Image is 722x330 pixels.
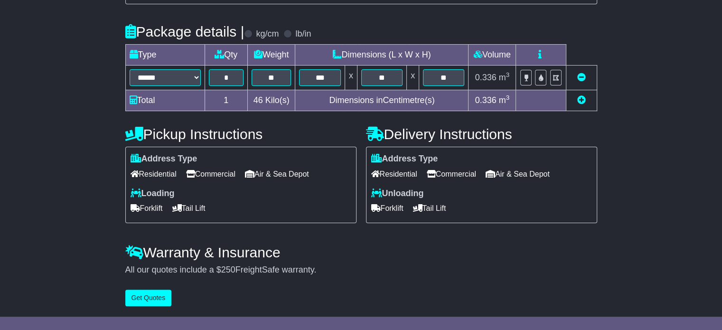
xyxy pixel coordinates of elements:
td: x [345,66,357,90]
td: Weight [247,45,295,66]
a: Remove this item [577,73,586,82]
td: x [407,66,419,90]
span: m [499,95,510,105]
label: Address Type [371,154,438,164]
span: Forklift [131,201,163,216]
span: Commercial [427,167,476,181]
td: Kilo(s) [247,90,295,111]
td: Type [125,45,205,66]
h4: Delivery Instructions [366,126,597,142]
span: Forklift [371,201,403,216]
label: kg/cm [256,29,279,39]
h4: Pickup Instructions [125,126,356,142]
td: Qty [205,45,247,66]
td: Total [125,90,205,111]
td: Dimensions in Centimetre(s) [295,90,469,111]
span: 46 [253,95,263,105]
td: Dimensions (L x W x H) [295,45,469,66]
span: Air & Sea Depot [486,167,550,181]
div: All our quotes include a $ FreightSafe warranty. [125,265,597,275]
button: Get Quotes [125,290,172,306]
span: m [499,73,510,82]
sup: 3 [506,94,510,101]
sup: 3 [506,71,510,78]
td: 1 [205,90,247,111]
a: Add new item [577,95,586,105]
span: Tail Lift [413,201,446,216]
span: Tail Lift [172,201,206,216]
label: Loading [131,189,175,199]
span: 0.336 [475,95,497,105]
span: Commercial [186,167,235,181]
span: 250 [221,265,235,274]
span: Residential [131,167,177,181]
h4: Package details | [125,24,244,39]
td: Volume [469,45,516,66]
span: Residential [371,167,417,181]
label: Unloading [371,189,424,199]
span: 0.336 [475,73,497,82]
h4: Warranty & Insurance [125,245,597,260]
label: Address Type [131,154,197,164]
span: Air & Sea Depot [245,167,309,181]
label: lb/in [295,29,311,39]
